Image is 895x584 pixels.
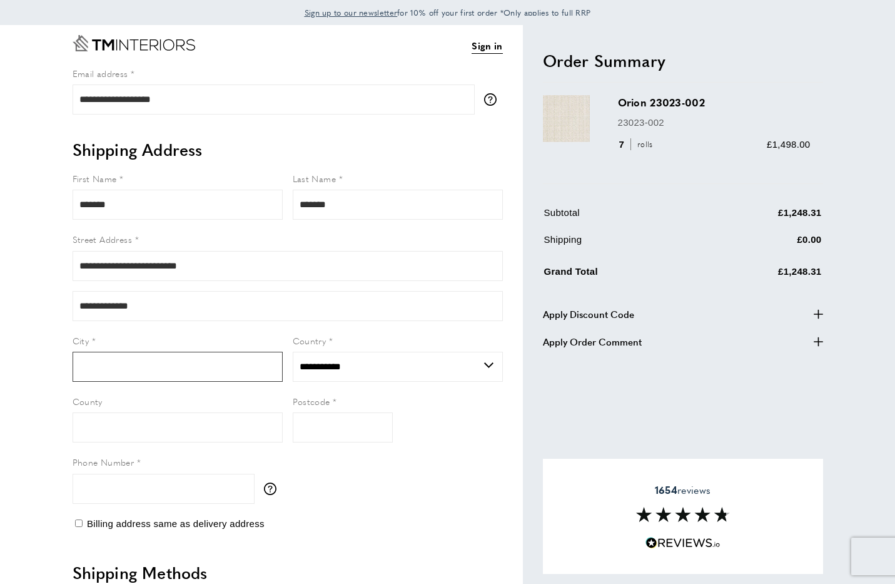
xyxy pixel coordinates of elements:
span: County [73,395,103,407]
img: Reviews section [636,507,730,522]
span: Billing address same as delivery address [87,518,265,529]
span: Last Name [293,172,336,185]
span: First Name [73,172,117,185]
a: Sign up to our newsletter [305,6,398,19]
span: rolls [630,138,656,150]
input: Billing address same as delivery address [75,520,83,527]
span: Apply Order Comment [543,334,642,349]
h2: Shipping Address [73,138,503,161]
td: £1,248.31 [699,205,822,230]
img: Orion 23023-002 [543,95,590,142]
td: Shipping [544,232,697,257]
span: Street Address [73,233,133,245]
span: Country [293,334,326,347]
div: 7 [618,137,657,152]
button: More information [264,483,283,495]
span: Email address [73,67,128,79]
span: Phone Number [73,456,134,468]
button: More information [484,93,503,106]
span: Postcode [293,395,330,407]
p: 23023-002 [618,115,811,130]
td: £0.00 [699,232,822,257]
td: £1,248.31 [699,262,822,289]
strong: 1654 [655,483,677,497]
span: Apply Discount Code [543,307,634,322]
span: reviews [655,484,710,496]
h2: Shipping Methods [73,561,503,584]
td: Subtotal [544,205,697,230]
h3: Orion 23023-002 [618,95,811,110]
h2: Order Summary [543,49,823,72]
a: Sign in [472,38,502,54]
td: Grand Total [544,262,697,289]
img: Reviews.io 5 stars [645,537,721,549]
a: Go to Home page [73,35,195,51]
span: £1,498.00 [767,139,810,150]
span: for 10% off your first order *Only applies to full RRP [305,7,591,18]
span: Sign up to our newsletter [305,7,398,18]
span: City [73,334,89,347]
